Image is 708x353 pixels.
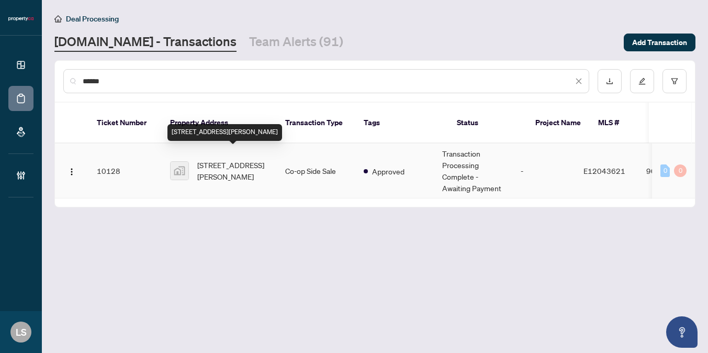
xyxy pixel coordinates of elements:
[598,69,622,93] button: download
[277,103,355,144] th: Transaction Type
[372,166,404,177] span: Approved
[583,166,625,175] span: E12043621
[662,69,687,93] button: filter
[666,316,698,348] button: Open asap
[512,144,575,198] td: -
[197,159,268,182] span: [STREET_ADDRESS][PERSON_NAME]
[8,16,33,22] img: logo
[54,15,62,23] span: home
[355,103,448,144] th: Tags
[590,103,653,144] th: MLS #
[162,103,277,144] th: Property Address
[630,69,654,93] button: edit
[575,78,582,85] span: close
[171,162,188,180] img: thumbnail-img
[632,34,687,51] span: Add Transaction
[434,144,512,198] td: Transaction Processing Complete - Awaiting Payment
[63,162,80,179] button: Logo
[167,124,282,141] div: [STREET_ADDRESS][PERSON_NAME]
[527,103,590,144] th: Project Name
[674,164,687,177] div: 0
[16,325,27,339] span: LS
[88,144,162,198] td: 10128
[660,164,670,177] div: 0
[448,103,527,144] th: Status
[606,78,613,85] span: download
[277,144,355,198] td: Co-op Side Sale
[638,78,646,85] span: edit
[66,14,119,24] span: Deal Processing
[88,103,162,144] th: Ticket Number
[671,78,678,85] span: filter
[54,33,237,52] a: [DOMAIN_NAME] - Transactions
[624,34,695,51] button: Add Transaction
[249,33,343,52] a: Team Alerts (91)
[68,168,76,176] img: Logo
